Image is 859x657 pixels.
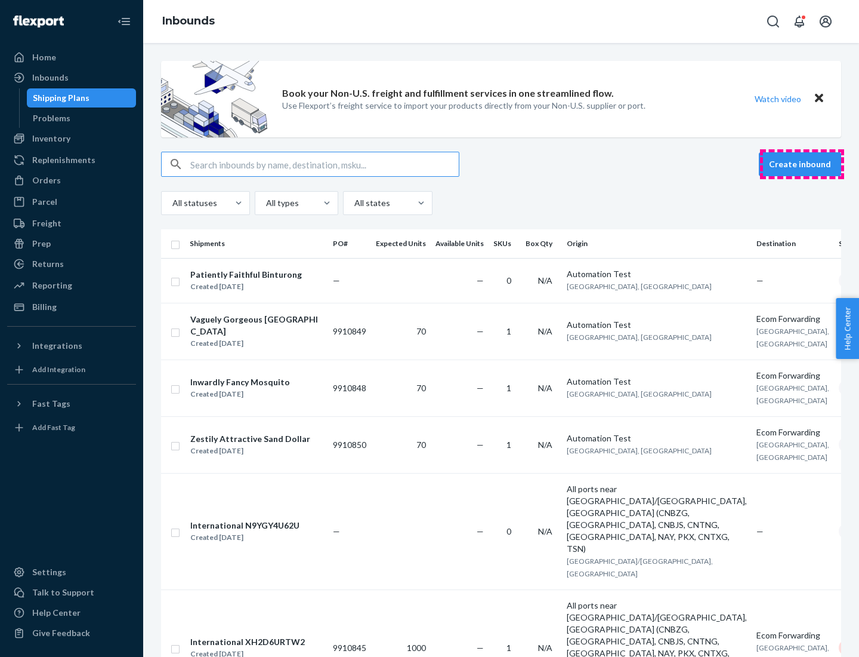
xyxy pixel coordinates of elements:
div: International N9YGY4U62U [190,520,299,532]
th: SKUs [489,229,521,258]
div: Created [DATE] [190,532,299,544]
th: Box Qty [521,229,562,258]
div: Freight [32,217,61,229]
div: Inbounds [32,72,69,84]
div: Ecom Forwarding [756,313,829,325]
a: Help Center [7,603,136,622]
div: Created [DATE] [190,445,310,457]
span: N/A [538,440,552,450]
a: Add Fast Tag [7,418,136,437]
input: All states [353,197,354,209]
div: Help Center [32,607,81,619]
span: — [477,526,484,536]
span: [GEOGRAPHIC_DATA], [GEOGRAPHIC_DATA] [567,389,712,398]
a: Inbounds [7,68,136,87]
span: N/A [538,326,552,336]
input: All statuses [171,197,172,209]
button: Help Center [836,298,859,359]
a: Replenishments [7,151,136,170]
input: Search inbounds by name, destination, msku... [190,152,459,176]
div: Prep [32,238,51,250]
button: Open Search Box [761,10,785,33]
a: Parcel [7,192,136,211]
div: Zestily Attractive Sand Dollar [190,433,310,445]
span: 70 [416,440,426,450]
td: 9910850 [328,416,371,473]
div: Add Integration [32,364,85,374]
a: Inbounds [162,14,215,27]
div: Ecom Forwarding [756,630,829,641]
span: — [477,383,484,393]
div: Reporting [32,280,72,291]
a: Returns [7,254,136,274]
div: Patiently Faithful Binturong [190,269,302,281]
div: Billing [32,301,57,313]
p: Book your Non-U.S. freight and fulfillment services in one streamlined flow. [282,87,614,100]
span: [GEOGRAPHIC_DATA], [GEOGRAPHIC_DATA] [756,383,829,405]
button: Open account menu [814,10,838,33]
span: 70 [416,326,426,336]
a: Prep [7,234,136,253]
button: Open notifications [787,10,811,33]
span: 70 [416,383,426,393]
div: Home [32,51,56,63]
div: Give Feedback [32,627,90,639]
div: Integrations [32,340,82,352]
button: Give Feedback [7,624,136,643]
span: — [477,326,484,336]
div: International XH2D6URTW2 [190,636,305,648]
span: 0 [506,275,511,285]
div: Ecom Forwarding [756,426,829,438]
div: Created [DATE] [190,281,302,293]
span: — [756,275,764,285]
span: 1 [506,643,511,653]
img: Flexport logo [13,16,64,27]
div: Problems [33,112,70,124]
button: Close [811,90,827,108]
div: All ports near [GEOGRAPHIC_DATA]/[GEOGRAPHIC_DATA], [GEOGRAPHIC_DATA] (CNBZG, [GEOGRAPHIC_DATA], ... [567,483,747,555]
a: Orders [7,171,136,190]
span: — [477,440,484,450]
span: 1000 [407,643,426,653]
div: Talk to Support [32,587,94,598]
a: Inventory [7,129,136,148]
span: — [333,275,340,285]
span: 1 [506,383,511,393]
div: Returns [32,258,64,270]
div: Created [DATE] [190,388,290,400]
div: Automation Test [567,432,747,444]
a: Talk to Support [7,583,136,602]
a: Billing [7,297,136,317]
th: Available Units [431,229,489,258]
span: [GEOGRAPHIC_DATA], [GEOGRAPHIC_DATA] [567,333,712,342]
td: 9910848 [328,360,371,416]
a: Shipping Plans [27,88,137,108]
span: [GEOGRAPHIC_DATA]/[GEOGRAPHIC_DATA], [GEOGRAPHIC_DATA] [567,557,713,578]
span: — [756,526,764,536]
span: 1 [506,440,511,450]
a: Settings [7,563,136,582]
a: Home [7,48,136,67]
div: Vaguely Gorgeous [GEOGRAPHIC_DATA] [190,314,323,337]
a: Freight [7,214,136,233]
div: Parcel [32,196,57,208]
div: Created [DATE] [190,337,323,349]
span: N/A [538,526,552,536]
div: Inventory [32,133,70,145]
span: N/A [538,383,552,393]
div: Ecom Forwarding [756,370,829,382]
ol: breadcrumbs [153,4,224,39]
th: PO# [328,229,371,258]
button: Fast Tags [7,394,136,413]
input: All types [265,197,266,209]
a: Problems [27,109,137,128]
span: 0 [506,526,511,536]
div: Orders [32,174,61,186]
th: Destination [752,229,834,258]
p: Use Flexport’s freight service to import your products directly from your Non-U.S. supplier or port. [282,100,645,112]
div: Add Fast Tag [32,422,75,432]
th: Shipments [185,229,328,258]
th: Expected Units [371,229,431,258]
div: Replenishments [32,154,95,166]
